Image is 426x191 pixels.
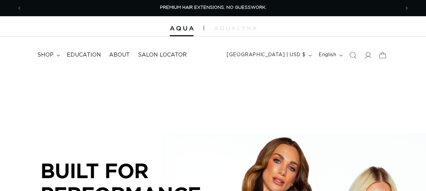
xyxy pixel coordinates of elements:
img: Aqua Hair Extensions [170,26,194,31]
span: [GEOGRAPHIC_DATA] | USD $ [227,51,305,59]
span: PREMIUM HAIR EXTENSIONS. NO GUESSWORK. [160,5,266,10]
a: Salon Locator [134,47,191,63]
span: Salon Locator [138,51,187,59]
button: Previous announcement [12,2,27,15]
span: shop [37,51,54,59]
img: aqualyna.com [214,26,257,30]
span: English [319,51,336,59]
span: About [109,51,130,59]
button: Next announcement [399,2,414,15]
button: English [315,49,345,62]
a: Education [63,47,105,63]
summary: shop [33,47,63,63]
span: Education [67,51,101,59]
a: About [105,47,134,63]
summary: Search [345,48,360,63]
button: [GEOGRAPHIC_DATA] | USD $ [223,49,315,62]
